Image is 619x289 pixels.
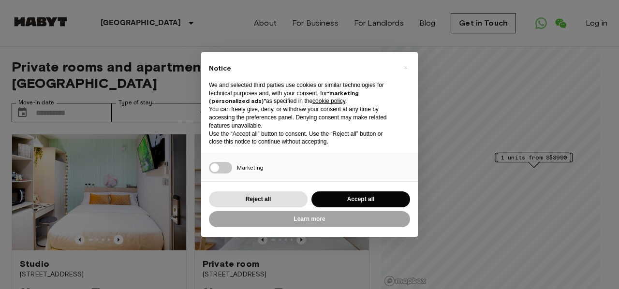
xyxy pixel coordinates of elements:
p: Use the “Accept all” button to consent. Use the “Reject all” button or close this notice to conti... [209,130,395,146]
p: We and selected third parties use cookies or similar technologies for technical purposes and, wit... [209,81,395,105]
a: cookie policy [312,98,345,104]
span: Marketing [237,164,264,171]
p: You can freely give, deny, or withdraw your consent at any time by accessing the preferences pane... [209,105,395,130]
button: Reject all [209,191,308,207]
button: Accept all [311,191,410,207]
span: × [404,62,407,73]
h2: Notice [209,64,395,73]
button: Close this notice [398,60,413,75]
button: Learn more [209,211,410,227]
strong: “marketing (personalized ads)” [209,89,359,105]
